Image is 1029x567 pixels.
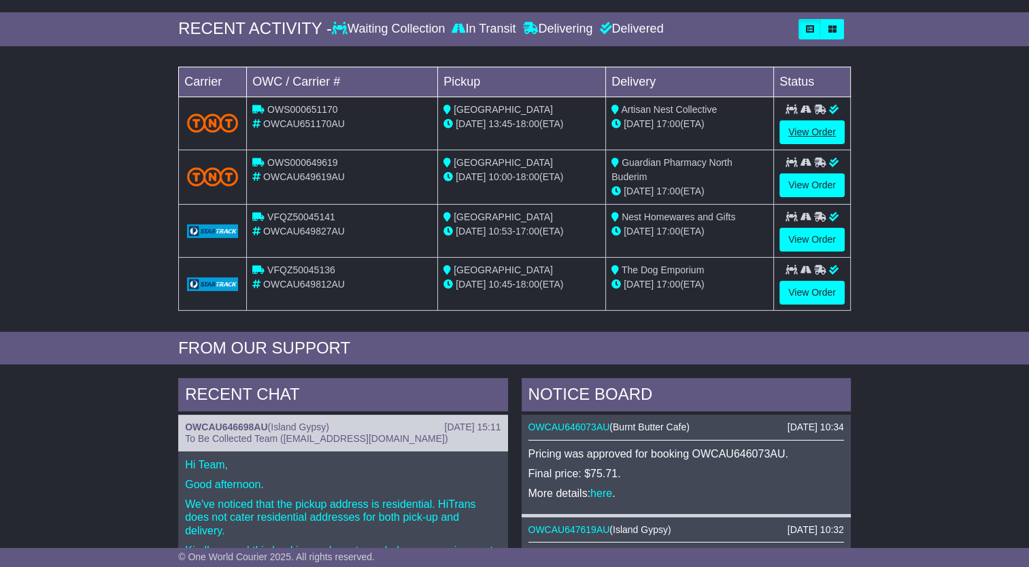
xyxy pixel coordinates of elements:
[263,118,345,129] span: OWCAU651170AU
[332,22,448,37] div: Waiting Collection
[611,157,732,182] span: Guardian Pharmacy North Buderim
[624,118,654,129] span: [DATE]
[456,226,486,237] span: [DATE]
[788,524,844,536] div: [DATE] 10:32
[456,279,486,290] span: [DATE]
[779,228,845,252] a: View Order
[443,170,600,184] div: - (ETA)
[528,447,844,460] p: Pricing was approved for booking OWCAU646073AU.
[656,279,680,290] span: 17:00
[187,277,238,291] img: GetCarrierServiceLogo
[788,422,844,433] div: [DATE] 10:34
[178,339,851,358] div: FROM OUR SUPPORT
[178,378,507,415] div: RECENT CHAT
[267,157,338,168] span: OWS000649619
[624,186,654,196] span: [DATE]
[779,173,845,197] a: View Order
[613,524,668,535] span: Island Gypsy
[488,118,512,129] span: 13:45
[488,226,512,237] span: 10:53
[454,211,553,222] span: [GEOGRAPHIC_DATA]
[622,211,735,222] span: Nest Homewares and Gifts
[611,224,768,239] div: (ETA)
[488,279,512,290] span: 10:45
[528,422,610,432] a: OWCAU646073AU
[590,487,612,499] a: here
[263,279,345,290] span: OWCAU649812AU
[488,171,512,182] span: 10:00
[438,67,606,97] td: Pickup
[185,422,267,432] a: OWCAU646698AU
[528,487,844,500] p: More details: .
[456,171,486,182] span: [DATE]
[622,264,704,275] span: The Dog Emporium
[443,224,600,239] div: - (ETA)
[443,277,600,292] div: - (ETA)
[528,524,844,536] div: ( )
[263,226,345,237] span: OWCAU649827AU
[263,171,345,182] span: OWCAU649619AU
[456,118,486,129] span: [DATE]
[454,264,553,275] span: [GEOGRAPHIC_DATA]
[187,224,238,238] img: GetCarrierServiceLogo
[267,211,335,222] span: VFQZ50045141
[596,22,663,37] div: Delivered
[779,120,845,144] a: View Order
[187,114,238,132] img: TNT_Domestic.png
[774,67,851,97] td: Status
[185,422,501,433] div: ( )
[443,117,600,131] div: - (ETA)
[247,67,438,97] td: OWC / Carrier #
[454,104,553,115] span: [GEOGRAPHIC_DATA]
[621,104,717,115] span: Artisan Nest Collective
[779,281,845,305] a: View Order
[613,422,686,432] span: Burnt Butter Cafe
[267,264,335,275] span: VFQZ50045136
[185,433,448,444] span: To Be Collected Team ([EMAIL_ADDRESS][DOMAIN_NAME])
[611,184,768,199] div: (ETA)
[516,171,539,182] span: 18:00
[444,422,501,433] div: [DATE] 15:11
[185,458,501,471] p: Hi Team,
[179,67,247,97] td: Carrier
[516,226,539,237] span: 17:00
[606,67,774,97] td: Delivery
[656,118,680,129] span: 17:00
[271,422,326,432] span: Island Gypsy
[516,118,539,129] span: 18:00
[178,19,332,39] div: RECENT ACTIVITY -
[519,22,596,37] div: Delivering
[454,157,553,168] span: [GEOGRAPHIC_DATA]
[267,104,338,115] span: OWS000651170
[522,378,851,415] div: NOTICE BOARD
[528,422,844,433] div: ( )
[528,467,844,480] p: Final price: $75.71.
[185,478,501,491] p: Good afternoon.
[528,524,610,535] a: OWCAU647619AU
[516,279,539,290] span: 18:00
[187,167,238,186] img: TNT_Domestic.png
[185,498,501,537] p: We've noticed that the pickup address is residential. HiTrans does not cater residential addresse...
[624,226,654,237] span: [DATE]
[656,226,680,237] span: 17:00
[624,279,654,290] span: [DATE]
[611,117,768,131] div: (ETA)
[611,277,768,292] div: (ETA)
[656,186,680,196] span: 17:00
[178,551,375,562] span: © One World Courier 2025. All rights reserved.
[448,22,519,37] div: In Transit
